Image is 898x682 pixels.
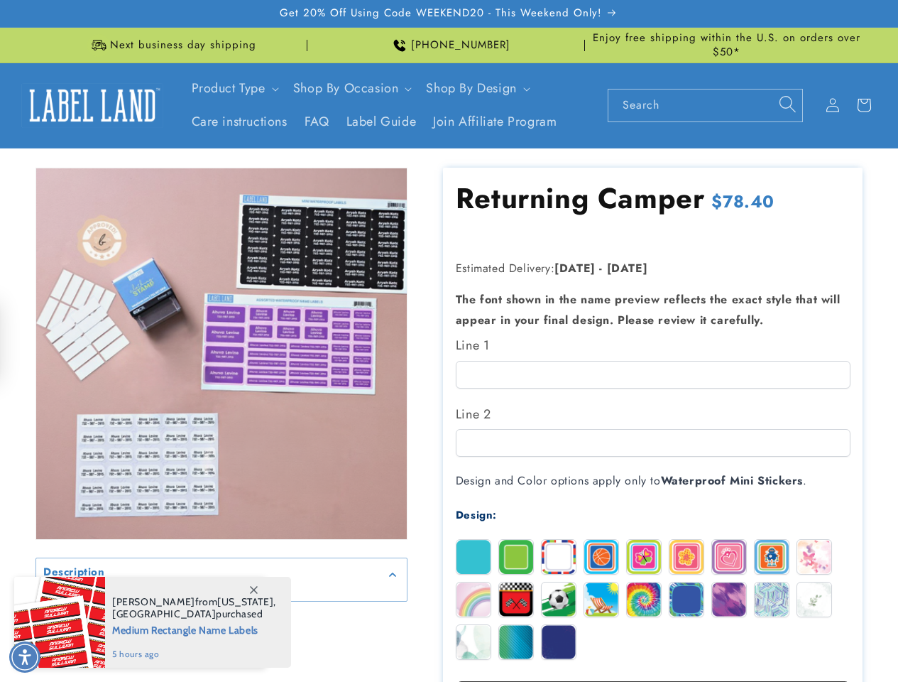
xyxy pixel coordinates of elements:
[584,540,618,574] img: Basketball
[456,472,807,489] span: Design and Color options apply only to .
[21,83,163,127] img: Label Land
[305,114,329,130] span: FAQ
[183,105,296,139] a: Care instructions
[36,558,407,590] summary: Description
[217,595,273,608] span: [US_STATE]
[712,540,746,574] img: Princess
[112,607,216,620] span: [GEOGRAPHIC_DATA]
[411,38,510,53] span: [PHONE_NUMBER]
[35,28,307,63] div: Announcement
[425,105,565,139] a: Join Affiliate Program
[669,583,703,617] img: Strokes
[296,105,338,139] a: FAQ
[338,105,425,139] a: Label Guide
[456,334,850,357] label: Line 1
[797,583,831,617] img: Leaf
[499,625,533,659] img: Gradient
[456,583,491,617] img: Rainbow
[627,540,661,574] img: Butterfly
[669,540,703,574] img: Flower
[797,540,831,574] img: Abstract Butterfly
[542,540,576,574] img: Stripes
[9,642,40,673] div: Accessibility Menu
[542,583,576,617] img: Soccer
[755,540,789,574] img: Robot
[417,72,535,105] summary: Shop By Design
[591,31,863,59] span: Enjoy free shipping within the U.S. on orders over $50*
[661,472,803,489] b: Waterproof Mini Stickers
[313,28,585,63] div: Announcement
[280,6,602,21] span: Get 20% Off Using Code WEEKEND20 - This Weekend Only!
[499,583,533,617] img: Race Car
[285,72,418,105] summary: Shop By Occasion
[591,28,863,63] div: Announcement
[584,583,618,617] img: Summer
[599,260,603,276] strong: -
[772,89,803,120] button: Search
[456,180,705,217] h1: Returning Camper
[112,596,276,620] span: from , purchased
[554,260,596,276] strong: [DATE]
[755,583,789,617] img: Geo
[426,79,516,97] a: Shop By Design
[433,114,557,130] span: Join Affiliate Program
[110,38,256,53] span: Next business day shipping
[192,114,288,130] span: Care instructions
[712,583,746,617] img: Brush
[112,595,195,608] span: [PERSON_NAME]
[456,403,850,426] label: Line 2
[711,190,774,212] span: $78.40
[607,260,648,276] strong: [DATE]
[346,114,417,130] span: Label Guide
[183,72,285,105] summary: Product Type
[35,168,407,602] media-gallery: Gallery Viewer
[456,540,491,574] img: Solid
[499,540,533,574] img: Border
[542,625,576,659] img: Triangles
[293,80,399,97] span: Shop By Occasion
[627,583,661,617] img: Tie Dye
[43,565,105,580] h2: Description
[456,507,497,523] label: Design:
[456,291,840,328] strong: The font shown in the name preview reflects the exact style that will appear in your final design...
[456,259,811,279] p: Estimated Delivery:
[16,78,169,133] a: Label Land
[456,625,491,659] img: Watercolor
[192,79,265,97] a: Product Type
